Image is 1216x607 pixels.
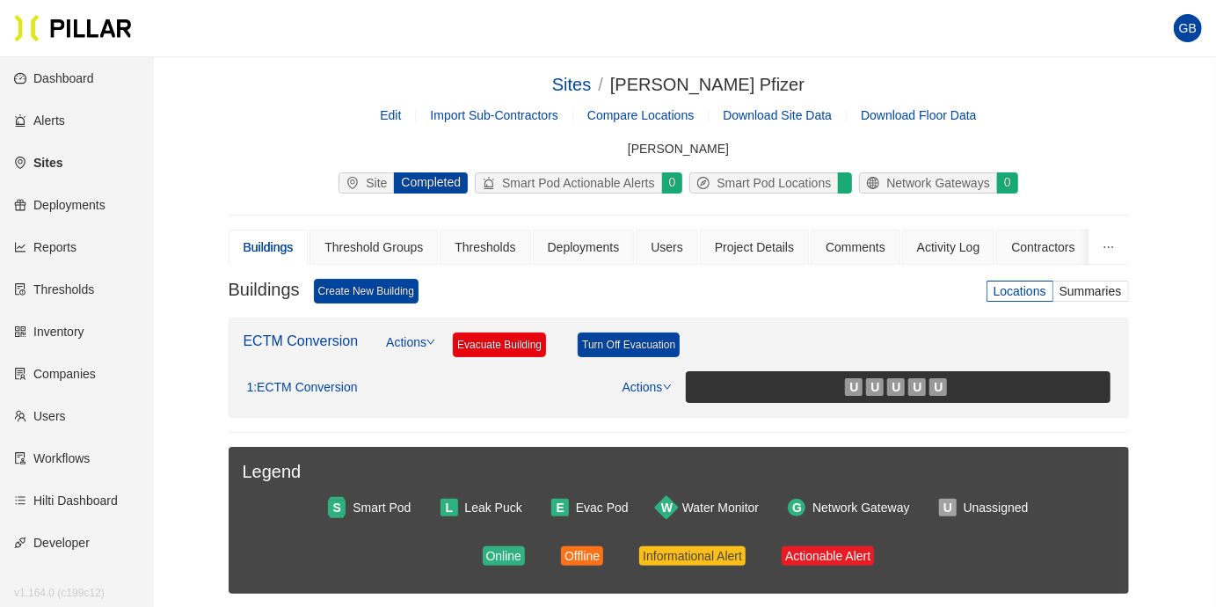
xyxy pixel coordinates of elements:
a: Sites [552,75,591,94]
button: ellipsis [1089,230,1129,265]
span: G [792,498,802,517]
span: / [598,75,603,94]
span: Download Site Data [723,108,832,122]
div: Completed [393,172,468,194]
a: dashboardDashboard [14,71,94,85]
h3: Buildings [229,279,300,303]
a: barsHilti Dashboard [14,494,118,508]
a: Compare Locations [587,108,694,122]
span: U [913,377,921,397]
div: Network Gateways [860,173,996,193]
span: compass [697,177,717,189]
span: U [849,377,858,397]
span: environment [346,177,366,189]
span: E [557,498,564,517]
span: : ECTM Conversion [253,380,357,396]
div: Smart Pod Locations [690,173,838,193]
div: Online [486,546,521,566]
span: GB [1179,14,1197,42]
a: solutionCompanies [14,367,96,381]
span: global [867,177,886,189]
div: Users [651,238,683,257]
div: Threshold Groups [324,238,423,257]
div: 1 [247,380,358,396]
a: Actions [386,333,435,371]
a: ECTM Conversion [244,333,359,348]
span: U [934,377,943,397]
div: Offline [564,546,600,566]
h3: Legend [243,461,1115,483]
div: [PERSON_NAME] Pfizer [610,71,805,99]
div: 0 [661,172,683,194]
div: Water Monitor [682,498,759,517]
a: apiDeveloper [14,536,90,550]
a: Turn Off Evacuation [578,333,680,357]
span: down [426,338,435,347]
div: [PERSON_NAME] [229,139,1129,158]
span: U [870,377,879,397]
div: Buildings [244,238,294,257]
div: Comments [826,238,885,257]
a: Evacuate Building [453,333,546,357]
div: Actionable Alert [785,546,870,566]
div: Smart Pod [353,498,411,517]
a: alertAlerts [14,113,65,128]
span: L [446,498,454,517]
a: Actions [623,380,672,394]
span: ellipsis [1103,241,1115,253]
img: Pillar Technologies [14,14,132,42]
div: Smart Pod Actionable Alerts [476,173,662,193]
a: environmentSites [14,156,62,170]
div: Deployments [548,238,620,257]
div: Project Details [715,238,794,257]
div: Thresholds [455,238,515,257]
div: Leak Puck [465,498,522,517]
span: Import Sub-Contractors [430,108,558,122]
span: Locations [994,284,1046,298]
span: U [892,377,900,397]
span: W [661,498,673,517]
span: alert [483,177,502,189]
span: S [333,498,341,517]
div: Network Gateway [812,498,909,517]
div: Informational Alert [643,546,742,566]
a: Create New Building [314,279,419,303]
span: down [663,383,672,391]
a: giftDeployments [14,198,106,212]
a: qrcodeInventory [14,325,84,339]
div: Activity Log [917,238,980,257]
a: auditWorkflows [14,451,90,465]
a: line-chartReports [14,240,76,254]
a: exceptionThresholds [14,282,94,296]
span: U [943,498,952,517]
div: Contractors [1011,238,1074,257]
a: Edit [380,108,401,122]
a: teamUsers [14,409,66,423]
div: Unassigned [964,498,1029,517]
div: 0 [996,172,1018,194]
a: alertSmart Pod Actionable Alerts0 [471,172,686,194]
div: Evac Pod [576,498,629,517]
span: Summaries [1059,284,1122,298]
div: Site [339,173,394,193]
span: Download Floor Data [861,108,977,122]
